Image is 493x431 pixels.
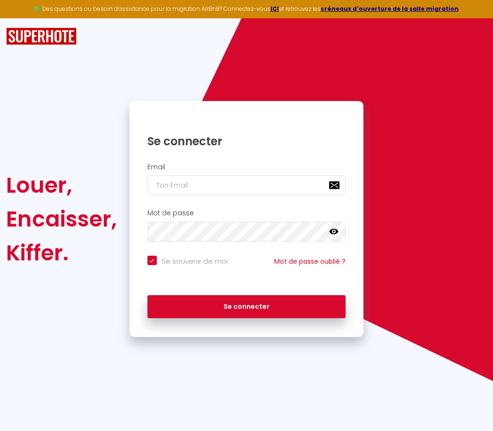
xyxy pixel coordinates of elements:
a: ICI [270,5,279,13]
button: Se connecter [147,295,346,319]
h1: Se connecter [147,134,346,149]
img: SuperHote logo [6,28,77,45]
div: Louer, [6,168,117,202]
h2: Mot de passe [147,209,346,217]
h2: Email [147,163,346,171]
a: Mot de passe oublié ? [274,257,346,266]
input: Ton Email [147,175,346,195]
div: Encaisser, [6,202,117,236]
div: Kiffer. [6,236,117,270]
a: créneaux d'ouverture de la salle migration [321,5,459,13]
